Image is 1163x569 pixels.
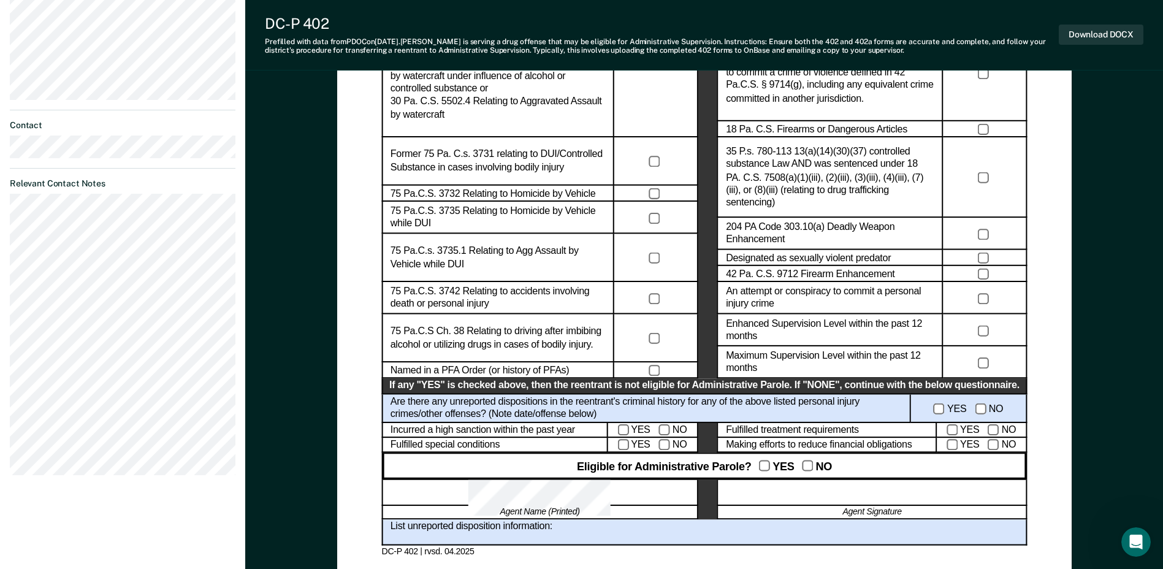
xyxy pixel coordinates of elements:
div: Making efforts to reduce financial obligations [717,438,937,453]
div: Eligible for Administrative Parole? YES NO [381,453,1027,479]
label: Enhanced Supervision Level within the past 12 months [726,318,934,343]
label: 75 Pa.C.S. 3742 Relating to accidents involving death or personal injury [390,285,605,311]
label: Designated as sexually violent predator [726,251,891,264]
label: 75 Pa.C.s. 3735.1 Relating to Agg Assault by Vehicle while DUI [390,245,605,271]
iframe: Intercom live chat [1121,527,1151,557]
label: Maximum Supervision Level within the past 12 months [726,349,934,375]
div: Fulfilled special conditions [381,438,607,453]
label: Any crime of violence defined in 42 Pa.C.S. § 9714(g), or any attempt, conspiracy or solicitation... [726,41,934,105]
div: List unreported disposition information: [381,519,1027,546]
div: Prefilled with data from PDOC on [DATE] . [PERSON_NAME] is serving a drug offense that may be eli... [265,37,1059,55]
div: Fulfilled treatment requirements [717,422,937,438]
div: YES NO [937,422,1027,438]
div: If any "YES" is checked above, then the reentrant is not eligible for Administrative Parole. If "... [381,379,1027,394]
label: Named in a PFA Order (or history of PFAs) [390,364,569,377]
label: 18 Pa. C.S. Firearms or Dangerous Articles [726,123,907,136]
div: YES NO [911,394,1027,422]
label: 35 P.s. 780-113 13(a)(14)(30)(37) controlled substance Law AND was sentenced under 18 PA. C.S. 75... [726,145,934,210]
div: Agent Signature [717,506,1027,519]
div: DC-P 402 [265,15,1059,32]
div: YES NO [608,438,698,453]
label: An attempt or conspiracy to commit a personal injury crime [726,285,934,311]
div: Agent Name (Printed) [381,506,698,519]
label: 75 Pa.C.S. 3735 Relating to Homicide by Vehicle while DUI [390,205,605,231]
div: YES NO [937,438,1027,453]
button: Download DOCX [1059,25,1143,45]
label: 204 PA Code 303.10(a) Deadly Weapon Enhancement [726,221,934,247]
div: Are there any unreported dispositions in the reentrant's criminal history for any of the above li... [381,394,910,422]
dt: Contact [10,120,235,131]
div: DC-P 402 | rvsd. 04.2025 [381,546,1027,557]
label: 42 Pa. C.S. 9712 Firearm Enhancement [726,268,894,281]
div: YES NO [608,422,698,438]
dt: Relevant Contact Notes [10,178,235,189]
label: Former 75 Pa. C.s. 3731 relating to DUI/Controlled Substance in cases involving bodily injury [390,148,605,174]
label: 75 Pa.C.S. 3732 Relating to Homicide by Vehicle [390,187,595,200]
label: 75 Pa.C.S Ch. 38 Relating to driving after imbibing alcohol or utilizing drugs in cases of bodily... [390,326,605,351]
div: Incurred a high sanction within the past year [381,422,607,438]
